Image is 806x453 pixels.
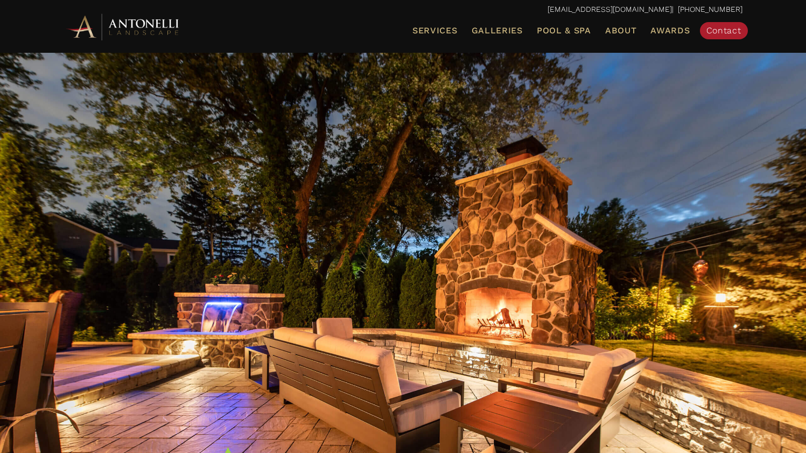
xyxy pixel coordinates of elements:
span: Awards [650,25,690,36]
p: | [PHONE_NUMBER] [64,3,742,17]
span: Services [412,26,458,35]
span: About [605,26,637,35]
a: Awards [646,24,694,38]
span: Galleries [472,25,523,36]
a: [EMAIL_ADDRESS][DOMAIN_NAME] [548,5,672,13]
a: Galleries [467,24,527,38]
a: Pool & Spa [532,24,595,38]
a: Services [408,24,462,38]
img: Antonelli Horizontal Logo [64,12,183,41]
a: Contact [700,22,748,39]
span: Pool & Spa [537,25,591,36]
a: About [601,24,641,38]
span: Contact [706,25,741,36]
